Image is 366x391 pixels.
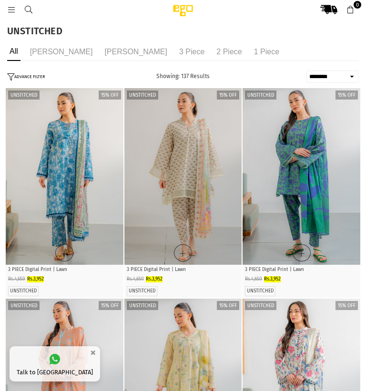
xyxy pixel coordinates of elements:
p: 3 PIECE Digital Print | Lawn [127,266,198,273]
button: ADVANCE FILTER [7,73,45,81]
a: Quick Shop [293,244,311,261]
label: 15% off [335,90,358,100]
label: Unstitched [245,301,276,310]
a: Quick Shop [174,244,192,261]
a: 0 [342,1,359,18]
button: × [87,345,99,361]
label: 15% off [217,301,239,310]
label: Unstitched [8,90,40,100]
div: 1 / 5 [243,88,360,265]
li: [PERSON_NAME] [28,43,95,61]
label: Unstitched [245,90,276,100]
label: Unstitched [127,301,158,310]
label: 15% off [335,301,358,310]
span: Showing: 137 Results [156,73,210,80]
label: UNSTITCHED [129,288,155,294]
label: UNSTITCHED [247,288,274,294]
li: 3 piece [177,43,207,61]
label: 15% off [217,90,239,100]
img: Ego [154,4,212,17]
span: Rs.4,650 [245,276,262,282]
div: 1 / 4 [124,88,242,265]
li: 1 piece [252,43,282,61]
a: Quick Shop [55,244,73,261]
span: Rs.3,952 [27,276,44,282]
span: Rs.4,650 [8,276,25,282]
img: Retrospect 3 Piece [6,88,123,265]
a: Menu [3,6,20,13]
h1: UNSTITCHED [7,26,359,36]
label: UNSTITCHED [10,288,37,294]
img: Remedy 3 Piece [124,88,242,265]
label: 15% off [99,301,121,310]
li: All [7,43,20,61]
p: 3 PIECE Digital Print | Lawn [8,266,80,273]
span: Rs.3,952 [264,276,281,282]
li: [PERSON_NAME] [102,43,170,61]
label: Unstitched [8,301,40,310]
a: Talk to [GEOGRAPHIC_DATA] [10,346,100,381]
span: 0 [354,1,361,9]
span: Rs.3,952 [146,276,163,282]
a: 1 / 42 / 43 / 44 / 4 [124,88,242,265]
p: 3 PIECE Digital Print | Lawn [245,266,316,273]
a: 1 / 52 / 53 / 54 / 55 / 5 [243,88,360,265]
div: 1 / 4 [6,88,123,265]
a: Search [20,6,37,13]
a: 1 / 42 / 43 / 44 / 4 [6,88,123,265]
label: Unstitched [127,90,158,100]
span: Rs.4,650 [127,276,144,282]
img: Groove 3 Piece [243,88,360,265]
label: 15% off [99,90,121,100]
li: 2 piece [214,43,244,61]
